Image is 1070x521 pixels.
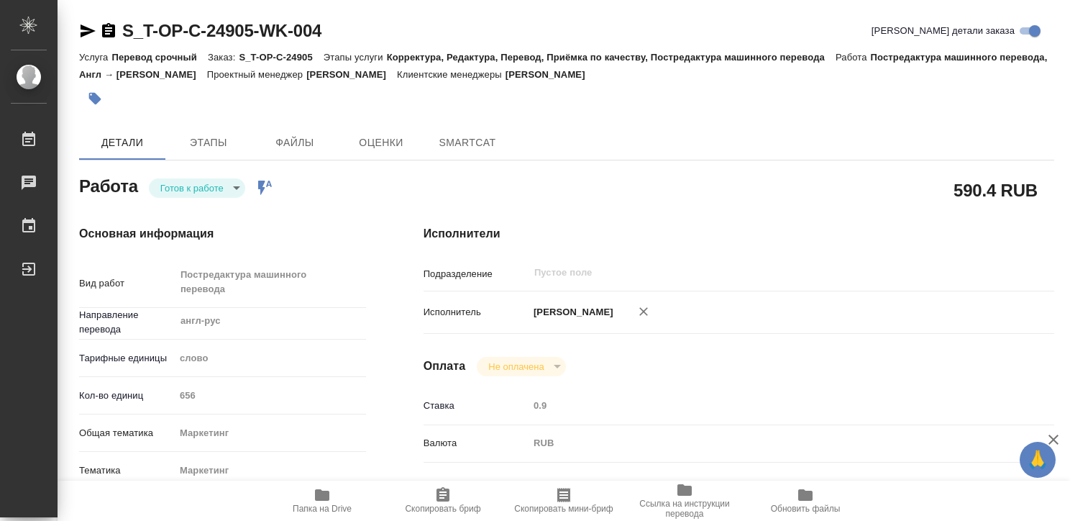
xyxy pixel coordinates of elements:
[175,346,366,371] div: слово
[506,69,596,80] p: [PERSON_NAME]
[383,481,503,521] button: Скопировать бриф
[424,436,529,450] p: Валюта
[79,389,175,403] p: Кол-во единиц
[347,134,416,152] span: Оценки
[262,481,383,521] button: Папка на Drive
[175,458,366,483] div: Маркетинг
[324,52,387,63] p: Этапы услуги
[293,504,352,514] span: Папка на Drive
[477,357,565,376] div: Готов к работе
[122,21,321,40] a: S_T-OP-C-24905-WK-004
[624,481,745,521] button: Ссылка на инструкции перевода
[100,22,117,40] button: Скопировать ссылку
[1020,442,1056,478] button: 🙏
[424,267,529,281] p: Подразделение
[175,421,366,445] div: Маркетинг
[79,172,138,198] h2: Работа
[514,504,613,514] span: Скопировать мини-бриф
[529,431,1002,456] div: RUB
[503,481,624,521] button: Скопировать мини-бриф
[79,276,175,291] p: Вид работ
[405,504,480,514] span: Скопировать бриф
[208,52,239,63] p: Заказ:
[111,52,208,63] p: Перевод срочный
[745,481,866,521] button: Обновить файлы
[424,399,529,413] p: Ставка
[397,69,506,80] p: Клиентские менеджеры
[433,134,502,152] span: SmartCat
[79,426,175,440] p: Общая тематика
[484,361,548,373] button: Не оплачена
[156,182,228,194] button: Готов к работе
[306,69,397,80] p: [PERSON_NAME]
[88,134,157,152] span: Детали
[628,296,659,327] button: Удалить исполнителя
[954,178,1038,202] h2: 590.4 RUB
[260,134,329,152] span: Файлы
[239,52,323,63] p: S_T-OP-C-24905
[79,22,96,40] button: Скопировать ссылку для ЯМессенджера
[175,385,366,406] input: Пустое поле
[79,308,175,337] p: Направление перевода
[149,178,245,198] div: Готов к работе
[387,52,836,63] p: Корректура, Редактура, Перевод, Приёмка по качеству, Постредактура машинного перевода
[207,69,306,80] p: Проектный менеджер
[1025,445,1050,475] span: 🙏
[79,463,175,478] p: Тематика
[174,134,243,152] span: Этапы
[836,52,871,63] p: Работа
[533,264,968,281] input: Пустое поле
[424,225,1054,243] h4: Исполнители
[79,351,175,366] p: Тарифные единицы
[424,358,466,375] h4: Оплата
[633,499,736,519] span: Ссылка на инструкции перевода
[79,225,366,243] h4: Основная информация
[529,305,613,320] p: [PERSON_NAME]
[79,52,111,63] p: Услуга
[424,305,529,320] p: Исполнитель
[872,24,1015,38] span: [PERSON_NAME] детали заказа
[79,83,111,114] button: Добавить тэг
[771,504,841,514] span: Обновить файлы
[529,395,1002,416] input: Пустое поле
